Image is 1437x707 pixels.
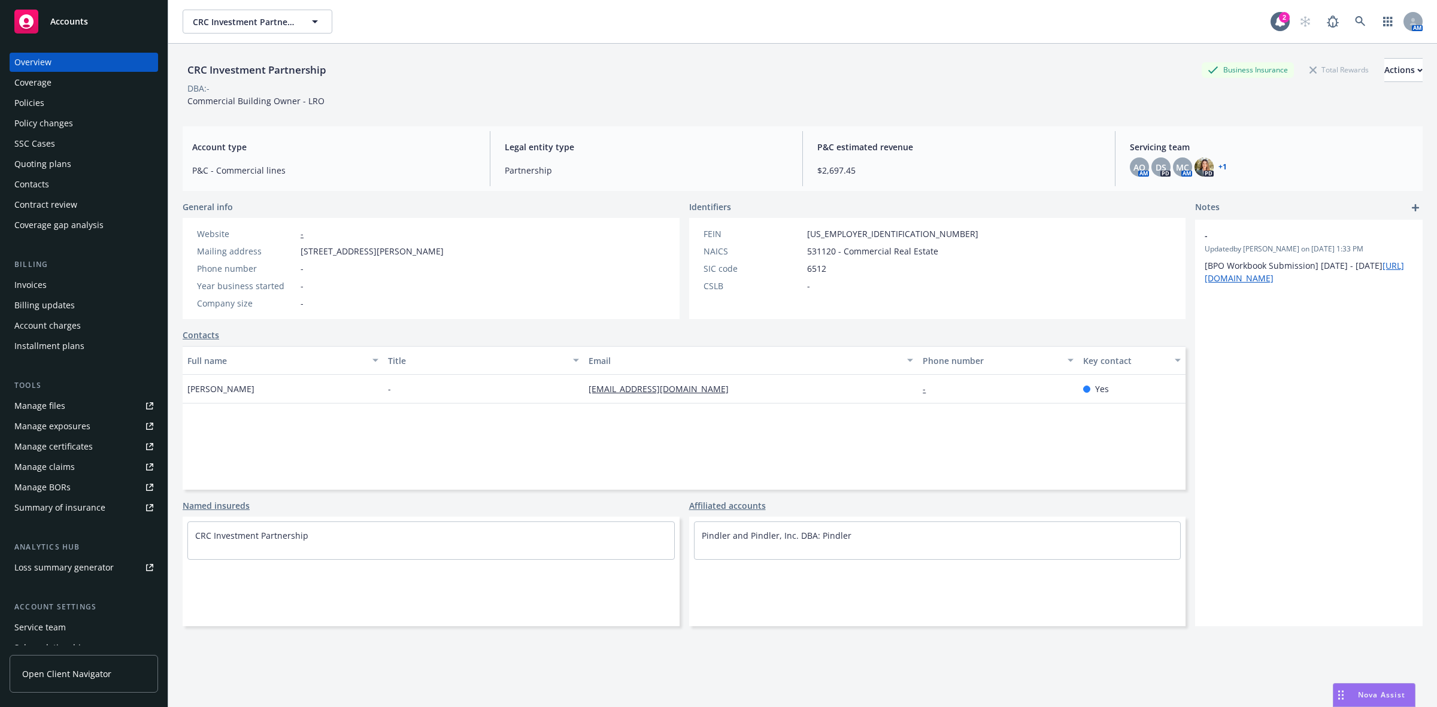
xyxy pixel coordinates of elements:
a: [EMAIL_ADDRESS][DOMAIN_NAME] [589,383,738,395]
a: CRC Investment Partnership [195,530,308,541]
div: CRC Investment Partnership [183,62,331,78]
button: CRC Investment Partnership [183,10,332,34]
span: - [388,383,391,395]
a: Installment plans [10,336,158,356]
span: P&C - Commercial lines [192,164,475,177]
a: Manage files [10,396,158,415]
span: Notes [1195,201,1220,215]
span: 6512 [807,262,826,275]
a: Search [1348,10,1372,34]
span: [STREET_ADDRESS][PERSON_NAME] [301,245,444,257]
a: Service team [10,618,158,637]
a: Invoices [10,275,158,295]
a: +1 [1218,163,1227,171]
span: Updated by [PERSON_NAME] on [DATE] 1:33 PM [1205,244,1413,254]
a: Contacts [183,329,219,341]
a: add [1408,201,1423,215]
button: Title [383,346,584,375]
a: Switch app [1376,10,1400,34]
div: Overview [14,53,51,72]
button: Full name [183,346,383,375]
a: Policies [10,93,158,113]
div: Actions [1384,59,1423,81]
a: - [923,383,935,395]
div: Account charges [14,316,81,335]
p: [BPO Workbook Submission] [DATE] - [DATE] [1205,259,1413,284]
span: [PERSON_NAME] [187,383,254,395]
div: Contract review [14,195,77,214]
span: [US_EMPLOYER_IDENTIFICATION_NUMBER] [807,227,978,240]
span: MC [1176,161,1189,174]
div: Coverage [14,73,51,92]
div: Company size [197,297,296,309]
span: - [1205,229,1382,242]
span: Nova Assist [1358,690,1405,700]
span: Partnership [505,164,788,177]
span: Yes [1095,383,1109,395]
img: photo [1195,157,1214,177]
a: Accounts [10,5,158,38]
span: CRC Investment Partnership [193,16,296,28]
a: Quoting plans [10,154,158,174]
div: CSLB [704,280,802,292]
a: Loss summary generator [10,558,158,577]
a: - [301,228,304,239]
a: Pindler and Pindler, Inc. DBA: Pindler [702,530,851,541]
button: Nova Assist [1333,683,1415,707]
span: - [301,297,304,309]
span: Identifiers [689,201,731,213]
div: Policies [14,93,44,113]
div: Sales relationships [14,638,90,657]
div: Manage claims [14,457,75,477]
span: - [301,262,304,275]
span: General info [183,201,233,213]
div: Service team [14,618,66,637]
button: Actions [1384,58,1423,82]
div: Policy changes [14,114,73,133]
div: Tools [10,380,158,392]
a: Sales relationships [10,638,158,657]
a: Coverage gap analysis [10,216,158,235]
div: Quoting plans [14,154,71,174]
a: Contract review [10,195,158,214]
a: Manage certificates [10,437,158,456]
div: Installment plans [14,336,84,356]
div: DBA: - [187,82,210,95]
a: Overview [10,53,158,72]
a: Named insureds [183,499,250,512]
div: SIC code [704,262,802,275]
div: Analytics hub [10,541,158,553]
div: Key contact [1083,354,1168,367]
div: Summary of insurance [14,498,105,517]
button: Key contact [1078,346,1186,375]
span: 531120 - Commercial Real Estate [807,245,938,257]
a: Manage claims [10,457,158,477]
a: Billing updates [10,296,158,315]
div: Business Insurance [1202,62,1294,77]
div: Email [589,354,900,367]
div: Manage exposures [14,417,90,436]
div: Year business started [197,280,296,292]
a: Contacts [10,175,158,194]
button: Email [584,346,918,375]
div: Drag to move [1333,684,1348,706]
div: Manage BORs [14,478,71,497]
span: DS [1156,161,1166,174]
a: Affiliated accounts [689,499,766,512]
span: Account type [192,141,475,153]
span: Servicing team [1130,141,1413,153]
a: Manage exposures [10,417,158,436]
div: Manage files [14,396,65,415]
div: Title [388,354,566,367]
span: $2,697.45 [817,164,1101,177]
span: Commercial Building Owner - LRO [187,95,325,107]
span: AO [1133,161,1145,174]
div: Full name [187,354,365,367]
a: Report a Bug [1321,10,1345,34]
span: Accounts [50,17,88,26]
span: Open Client Navigator [22,667,111,680]
span: P&C estimated revenue [817,141,1101,153]
span: - [807,280,810,292]
span: - [301,280,304,292]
